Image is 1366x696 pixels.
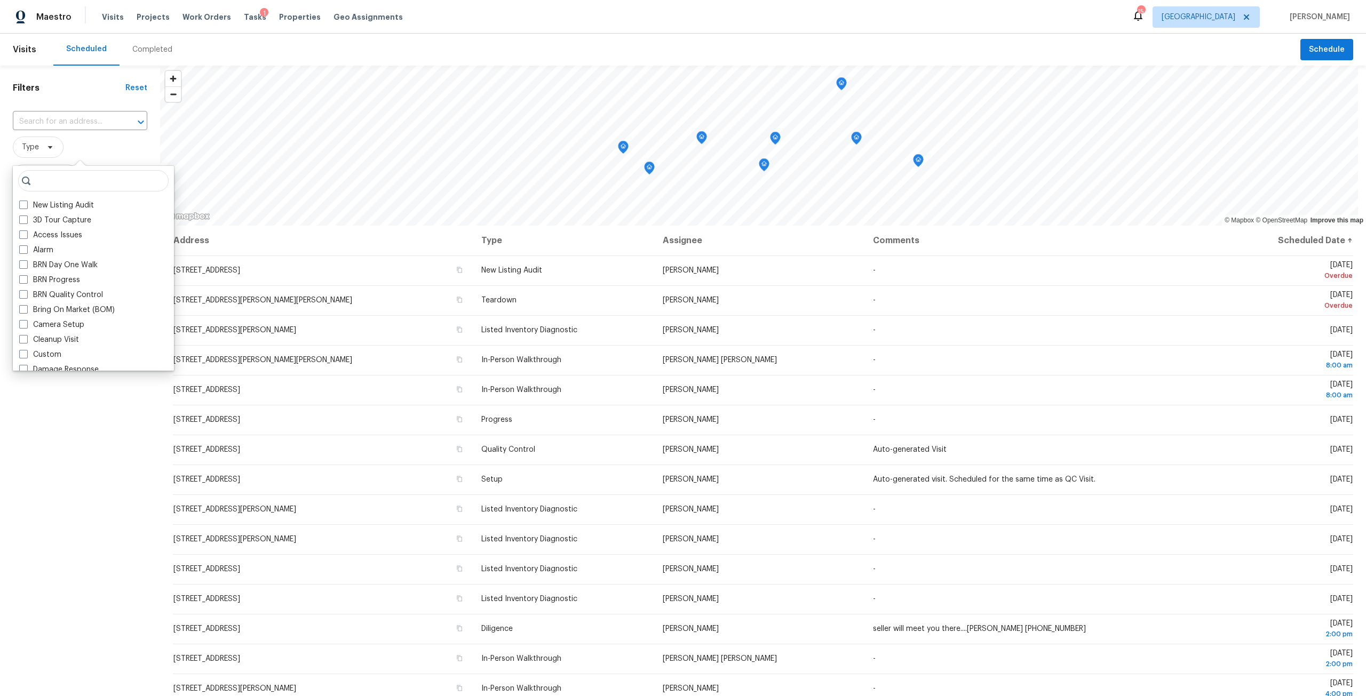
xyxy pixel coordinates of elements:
[1227,650,1353,669] span: [DATE]
[481,655,561,662] span: In-Person Walkthrough
[654,226,865,255] th: Assignee
[182,12,231,22] span: Work Orders
[873,297,876,304] span: -
[759,158,769,175] div: Map marker
[663,685,719,692] span: [PERSON_NAME]
[260,8,268,19] div: 1
[279,12,321,22] span: Properties
[19,290,103,300] label: BRN Quality Control
[455,504,464,514] button: Copy Address
[663,625,719,633] span: [PERSON_NAME]
[1227,270,1353,281] div: Overdue
[173,655,240,662] span: [STREET_ADDRESS]
[873,267,876,274] span: -
[455,653,464,663] button: Copy Address
[36,12,72,22] span: Maestro
[173,565,240,573] span: [STREET_ADDRESS]
[644,162,655,178] div: Map marker
[173,535,296,543] span: [STREET_ADDRESS][PERSON_NAME]
[13,114,117,130] input: Search for an address...
[66,44,107,54] div: Scheduled
[618,141,629,157] div: Map marker
[13,38,36,61] span: Visits
[663,386,719,394] span: [PERSON_NAME]
[1330,326,1353,334] span: [DATE]
[663,565,719,573] span: [PERSON_NAME]
[173,356,352,364] span: [STREET_ADDRESS][PERSON_NAME][PERSON_NAME]
[873,386,876,394] span: -
[481,386,561,394] span: In-Person Walkthrough
[1330,506,1353,513] span: [DATE]
[663,535,719,543] span: [PERSON_NAME]
[165,86,181,102] button: Zoom out
[864,226,1219,255] th: Comments
[455,623,464,633] button: Copy Address
[19,349,61,360] label: Custom
[873,625,1086,633] span: seller will meet you there....[PERSON_NAME] [PHONE_NUMBER]
[132,44,172,55] div: Completed
[455,295,464,305] button: Copy Address
[663,356,777,364] span: [PERSON_NAME] [PERSON_NAME]
[481,565,577,573] span: Listed Inventory Diagnostic
[663,446,719,453] span: [PERSON_NAME]
[1309,43,1345,57] span: Schedule
[481,356,561,364] span: In-Person Walkthrough
[1330,476,1353,483] span: [DATE]
[133,115,148,130] button: Open
[455,474,464,484] button: Copy Address
[1256,217,1307,224] a: OpenStreetMap
[455,594,464,603] button: Copy Address
[455,414,464,424] button: Copy Address
[333,12,403,22] span: Geo Assignments
[481,416,512,423] span: Progress
[1162,12,1235,22] span: [GEOGRAPHIC_DATA]
[1227,620,1353,639] span: [DATE]
[455,355,464,364] button: Copy Address
[851,132,862,148] div: Map marker
[173,416,240,423] span: [STREET_ADDRESS]
[481,595,577,603] span: Listed Inventory Diagnostic
[1227,629,1353,639] div: 2:00 pm
[481,326,577,334] span: Listed Inventory Diagnostic
[663,416,719,423] span: [PERSON_NAME]
[1227,351,1353,371] span: [DATE]
[1330,565,1353,573] span: [DATE]
[770,132,781,148] div: Map marker
[1300,39,1353,61] button: Schedule
[125,83,147,93] div: Reset
[19,275,80,285] label: BRN Progress
[873,446,947,453] span: Auto-generated Visit
[173,625,240,633] span: [STREET_ADDRESS]
[19,364,99,375] label: Damage Response
[1227,300,1353,311] div: Overdue
[1285,12,1350,22] span: [PERSON_NAME]
[481,267,542,274] span: New Listing Audit
[1330,416,1353,423] span: [DATE]
[481,506,577,513] span: Listed Inventory Diagnostic
[481,685,561,692] span: In-Person Walkthrough
[1219,226,1353,255] th: Scheduled Date ↑
[173,386,240,394] span: [STREET_ADDRESS]
[1225,217,1254,224] a: Mapbox
[1311,217,1363,224] a: Improve this map
[873,535,876,543] span: -
[163,210,210,222] a: Mapbox homepage
[1227,381,1353,401] span: [DATE]
[19,305,115,315] label: Bring On Market (BOM)
[165,71,181,86] button: Zoom in
[873,685,876,692] span: -
[455,385,464,394] button: Copy Address
[19,230,82,241] label: Access Issues
[173,297,352,304] span: [STREET_ADDRESS][PERSON_NAME][PERSON_NAME]
[19,260,98,270] label: BRN Day One Walk
[1330,595,1353,603] span: [DATE]
[160,66,1358,226] canvas: Map
[481,535,577,543] span: Listed Inventory Diagnostic
[455,564,464,573] button: Copy Address
[481,297,517,304] span: Teardown
[173,685,296,692] span: [STREET_ADDRESS][PERSON_NAME]
[173,267,240,274] span: [STREET_ADDRESS]
[173,326,296,334] span: [STREET_ADDRESS][PERSON_NAME]
[19,215,91,226] label: 3D Tour Capture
